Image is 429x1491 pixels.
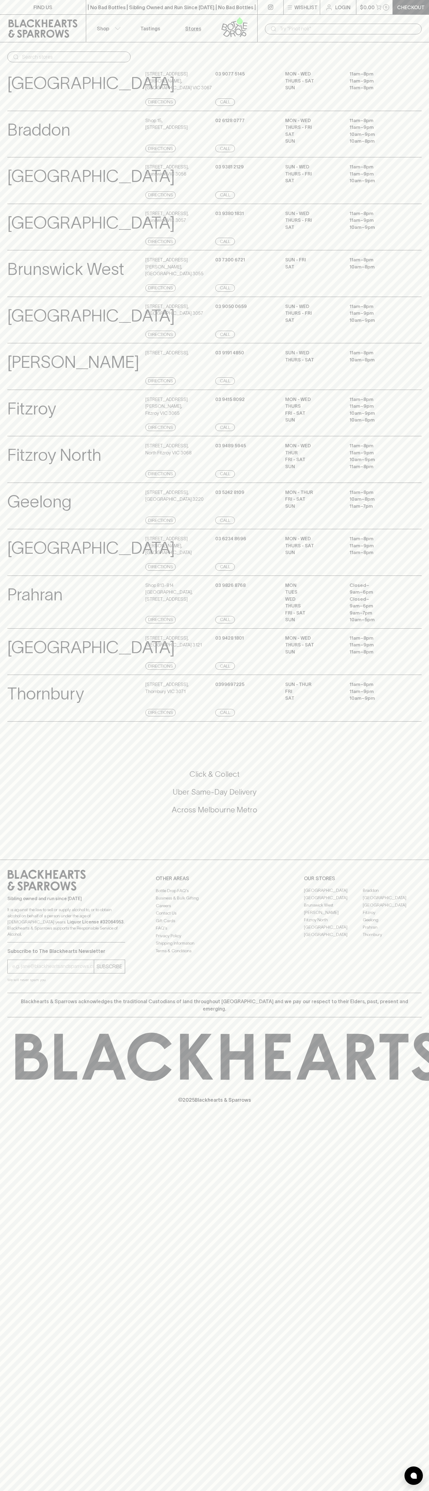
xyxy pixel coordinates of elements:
p: 03 9826 8768 [215,582,246,589]
p: Blackhearts & Sparrows acknowledges the traditional Custodians of land throughout [GEOGRAPHIC_DAT... [12,998,417,1012]
button: SUBSCRIBE [94,960,125,973]
p: 10am – 8pm [350,356,405,364]
p: 11am – 8pm [350,256,405,264]
p: 03 9489 5945 [215,442,246,449]
a: [PERSON_NAME] [304,909,363,916]
p: 0399697225 [215,681,244,688]
p: THURS - SAT [285,641,340,649]
p: Wishlist [294,4,318,11]
p: 03 6234 8696 [215,535,246,542]
p: Closed – [350,596,405,603]
a: Call [215,191,235,199]
p: 11am – 9pm [350,78,405,85]
a: Call [215,98,235,106]
a: Call [215,662,235,670]
p: Login [335,4,350,11]
img: bubble-icon [411,1473,417,1479]
a: Fitzroy [363,909,422,916]
p: THURS - SAT [285,78,340,85]
p: Shop 15 , [STREET_ADDRESS] [145,117,188,131]
p: 0 [385,6,387,9]
p: 10am – 8pm [350,264,405,271]
p: FIND US [33,4,52,11]
a: Call [215,238,235,245]
p: SUBSCRIBE [97,963,122,970]
p: 10am – 5pm [350,616,405,623]
p: [STREET_ADDRESS] , [145,349,189,356]
a: Thornbury [363,931,422,938]
p: OUR STORES [304,875,422,882]
p: THURS - FRI [285,124,340,131]
a: Call [215,517,235,524]
a: Directions [145,98,176,106]
p: [GEOGRAPHIC_DATA] [7,535,175,561]
p: SUN [285,503,340,510]
p: MON - WED [285,442,340,449]
a: [GEOGRAPHIC_DATA] [304,887,363,894]
p: 03 5242 8109 [215,489,244,496]
a: [GEOGRAPHIC_DATA] [363,894,422,902]
p: $0.00 [360,4,375,11]
a: Contact Us [156,910,274,917]
a: Directions [145,517,176,524]
p: [STREET_ADDRESS][PERSON_NAME] , [GEOGRAPHIC_DATA] 3055 [145,256,214,277]
p: WED [285,596,340,603]
a: Call [215,284,235,292]
p: Prahran [7,582,63,607]
a: Call [215,424,235,431]
a: Business & Bulk Gifting [156,895,274,902]
p: Shop 813-814 [GEOGRAPHIC_DATA] , [STREET_ADDRESS] [145,582,214,603]
p: MON - WED [285,117,340,124]
p: Tastings [140,25,160,32]
p: 11am – 8pm [350,396,405,403]
p: 10am – 9pm [350,456,405,463]
p: 9am – 6pm [350,589,405,596]
p: 9am – 7pm [350,610,405,617]
a: Directions [145,470,176,478]
a: Stores [172,15,215,42]
p: 11am – 8pm [350,349,405,356]
p: THURS - FRI [285,171,340,178]
a: Bottle Drop FAQ's [156,887,274,894]
p: 10am – 9pm [350,695,405,702]
a: Privacy Policy [156,932,274,939]
p: 11am – 8pm [350,210,405,217]
p: THUR [285,449,340,457]
p: [GEOGRAPHIC_DATA] [7,71,175,96]
a: Directions [145,191,176,199]
p: Closed – [350,582,405,589]
p: It is against the law to sell or supply alcohol to, or to obtain alcohol on behalf of a person un... [7,907,125,937]
p: 11am – 8pm [350,489,405,496]
h5: Uber Same-Day Delivery [7,787,422,797]
p: 10am – 8pm [350,496,405,503]
a: [GEOGRAPHIC_DATA] [304,924,363,931]
p: SAT [285,177,340,184]
p: THURS - FRI [285,217,340,224]
p: SUN - WED [285,164,340,171]
a: Tastings [129,15,172,42]
button: Shop [86,15,129,42]
p: 11am – 9pm [350,449,405,457]
p: THURS - SAT [285,356,340,364]
p: SAT [285,317,340,324]
p: 11am – 8pm [350,681,405,688]
p: Braddon [7,117,70,143]
p: 11am – 9pm [350,124,405,131]
p: [STREET_ADDRESS] , Thornbury VIC 3071 [145,681,189,695]
p: SUN [285,138,340,145]
p: Shop [97,25,109,32]
p: FRI - SAT [285,610,340,617]
p: SUN [285,649,340,656]
a: [GEOGRAPHIC_DATA] [304,931,363,938]
a: Call [215,709,235,716]
a: Directions [145,238,176,245]
p: 03 9191 4850 [215,349,244,356]
p: [GEOGRAPHIC_DATA] [7,164,175,189]
p: SUN - WED [285,349,340,356]
p: Geelong [7,489,71,514]
p: 11am – 9pm [350,217,405,224]
input: e.g. jane@blackheartsandsparrows.com.au [12,961,94,971]
a: [GEOGRAPHIC_DATA] [304,894,363,902]
p: 10am – 9pm [350,317,405,324]
p: FRI - SAT [285,496,340,503]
